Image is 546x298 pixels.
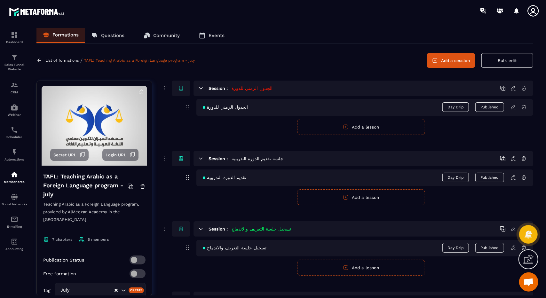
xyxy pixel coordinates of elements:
[80,58,83,64] span: /
[2,121,27,144] a: schedulerschedulerScheduler
[209,226,228,231] h6: Session :
[2,76,27,99] a: formationformationCRM
[11,171,18,178] img: automations
[442,102,469,112] span: Day Drip
[85,28,131,43] a: Questions
[2,90,27,94] p: CRM
[84,58,195,63] a: TAFL: Teaching Arabic as a Foreign Language program - july
[297,260,425,276] button: Add a lesson
[137,28,186,43] a: Community
[442,173,469,182] span: Day Drip
[2,233,27,255] a: accountantaccountantAccounting
[55,283,146,298] div: Search for option
[11,193,18,201] img: social-network
[203,105,248,110] span: الجدول الزمني للدورة
[11,238,18,246] img: accountant
[101,33,124,38] p: Questions
[59,287,82,294] span: July
[129,287,144,293] div: Create
[43,200,146,230] p: Teaching Arabic as a Foreign Language program, provided by AlMeezan Academy in the [GEOGRAPHIC_DATA]
[2,144,27,166] a: automationsautomationsAutomations
[88,237,109,242] span: 5 members
[209,86,228,91] h6: Session :
[11,31,18,39] img: formation
[2,225,27,228] p: E-mailing
[2,63,27,72] p: Sales Funnel Website
[50,149,89,161] button: Secret URL
[102,149,138,161] button: Login URL
[2,180,27,184] p: Member area
[232,226,291,232] h5: تسجيل جلسة التعريف والاندماج
[475,173,504,182] button: Published
[2,99,27,121] a: automationsautomationsWebinar
[43,288,50,293] p: Tag
[209,156,228,161] h6: Session :
[2,158,27,161] p: Automations
[203,175,246,180] span: تقديم الدورة التدريبية
[297,189,425,205] button: Add a lesson
[2,26,27,49] a: formationformationDashboard
[153,33,180,38] p: Community
[11,126,18,134] img: scheduler
[297,119,425,135] button: Add a lesson
[11,81,18,89] img: formation
[232,85,273,91] h5: الجدول الزمني للدورة
[43,271,76,276] p: Free formation
[9,6,67,18] img: logo
[442,243,469,253] span: Day Drip
[2,40,27,44] p: Dashboard
[45,58,79,63] a: List of formations
[2,166,27,188] a: automationsautomationsMember area
[481,53,533,68] button: Bulk edit
[43,257,84,263] p: Publication Status
[475,102,504,112] button: Published
[115,288,118,293] button: Clear Selected
[53,153,76,157] span: Secret URL
[193,28,231,43] a: Events
[11,148,18,156] img: automations
[11,216,18,223] img: email
[42,86,147,166] img: background
[11,104,18,111] img: automations
[11,53,18,61] img: formation
[519,272,538,292] div: Ouvrir le chat
[52,32,79,38] p: Formations
[203,245,266,250] span: تسجيل جلسة التعريف والاندماج
[2,211,27,233] a: emailemailE-mailing
[2,113,27,116] p: Webinar
[2,247,27,251] p: Accounting
[43,172,128,199] h4: TAFL: Teaching Arabic as a Foreign Language program - july
[475,243,504,253] button: Published
[232,155,283,162] h5: جلسة تقديم الدورة التدريبية
[209,33,225,38] p: Events
[36,28,85,43] a: Formations
[2,188,27,211] a: social-networksocial-networkSocial Networks
[2,202,27,206] p: Social Networks
[427,53,475,68] button: Add a session
[82,287,114,294] input: Search for option
[52,237,72,242] span: 7 chapters
[106,153,126,157] span: Login URL
[2,135,27,139] p: Scheduler
[2,49,27,76] a: formationformationSales Funnel Website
